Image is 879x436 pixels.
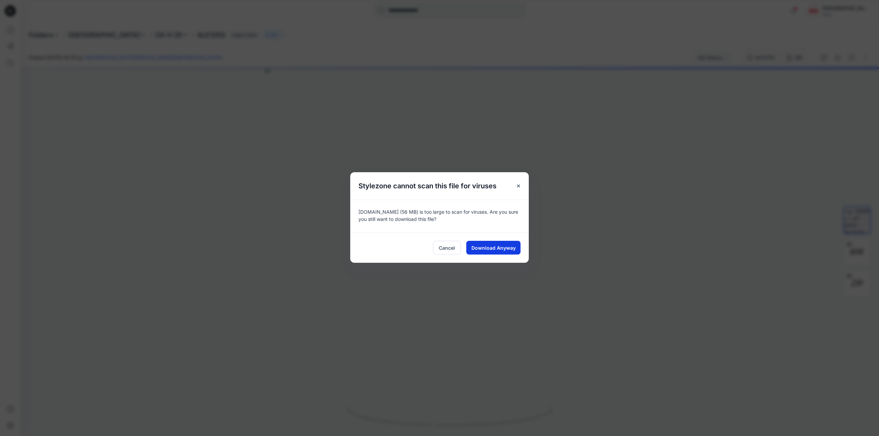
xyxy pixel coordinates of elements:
[471,244,516,251] span: Download Anyway
[433,241,461,255] button: Cancel
[350,200,529,233] div: [DOMAIN_NAME] (56 MB) is too large to scan for viruses. Are you sure you still want to download t...
[350,172,505,200] h5: Stylezone cannot scan this file for viruses
[466,241,521,255] button: Download Anyway
[439,244,455,251] span: Cancel
[512,180,525,192] button: Close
